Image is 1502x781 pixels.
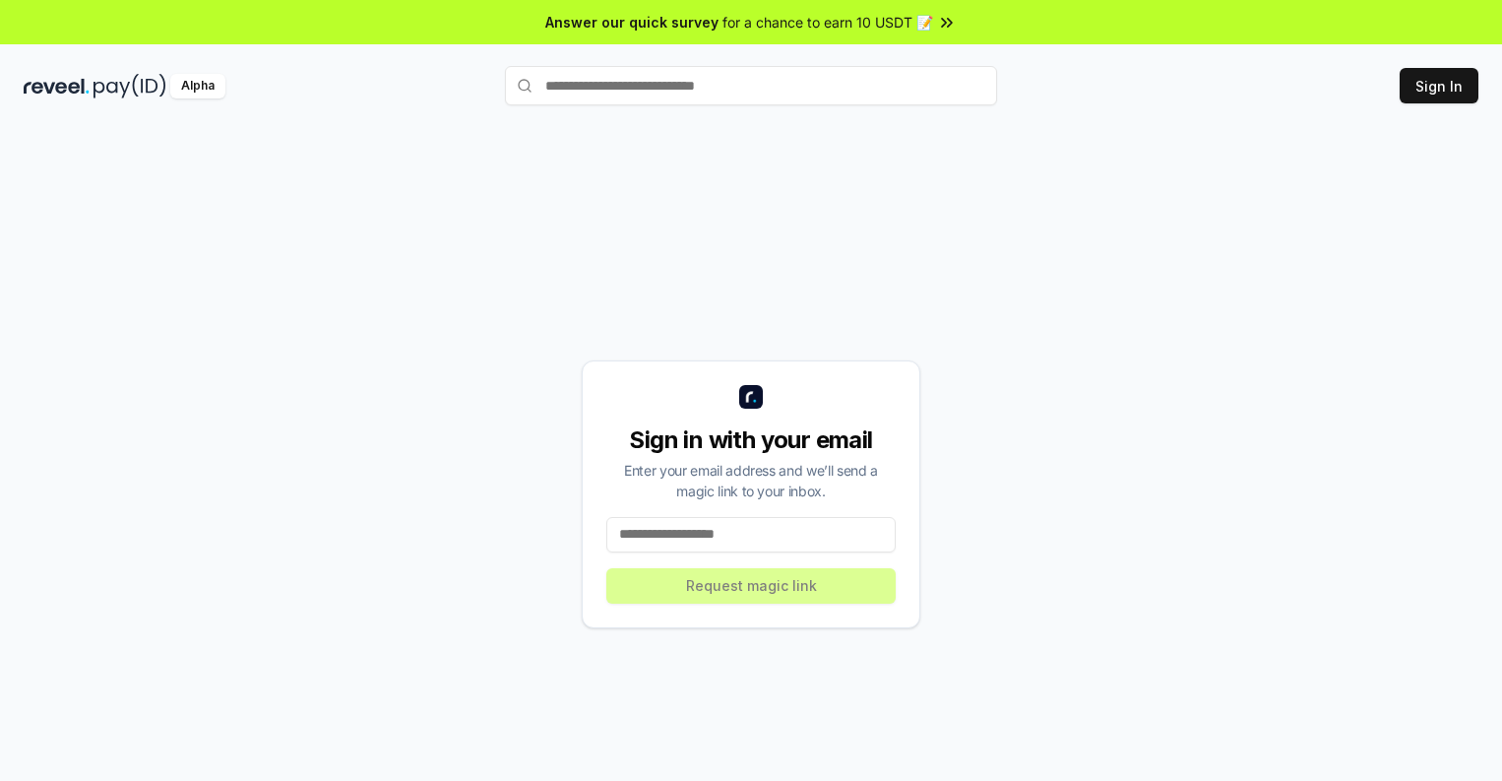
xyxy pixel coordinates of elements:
[24,74,90,98] img: reveel_dark
[94,74,166,98] img: pay_id
[722,12,933,33] span: for a chance to earn 10 USDT 📝
[170,74,225,98] div: Alpha
[606,460,896,501] div: Enter your email address and we’ll send a magic link to your inbox.
[1400,68,1478,103] button: Sign In
[606,424,896,456] div: Sign in with your email
[739,385,763,409] img: logo_small
[545,12,719,33] span: Answer our quick survey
